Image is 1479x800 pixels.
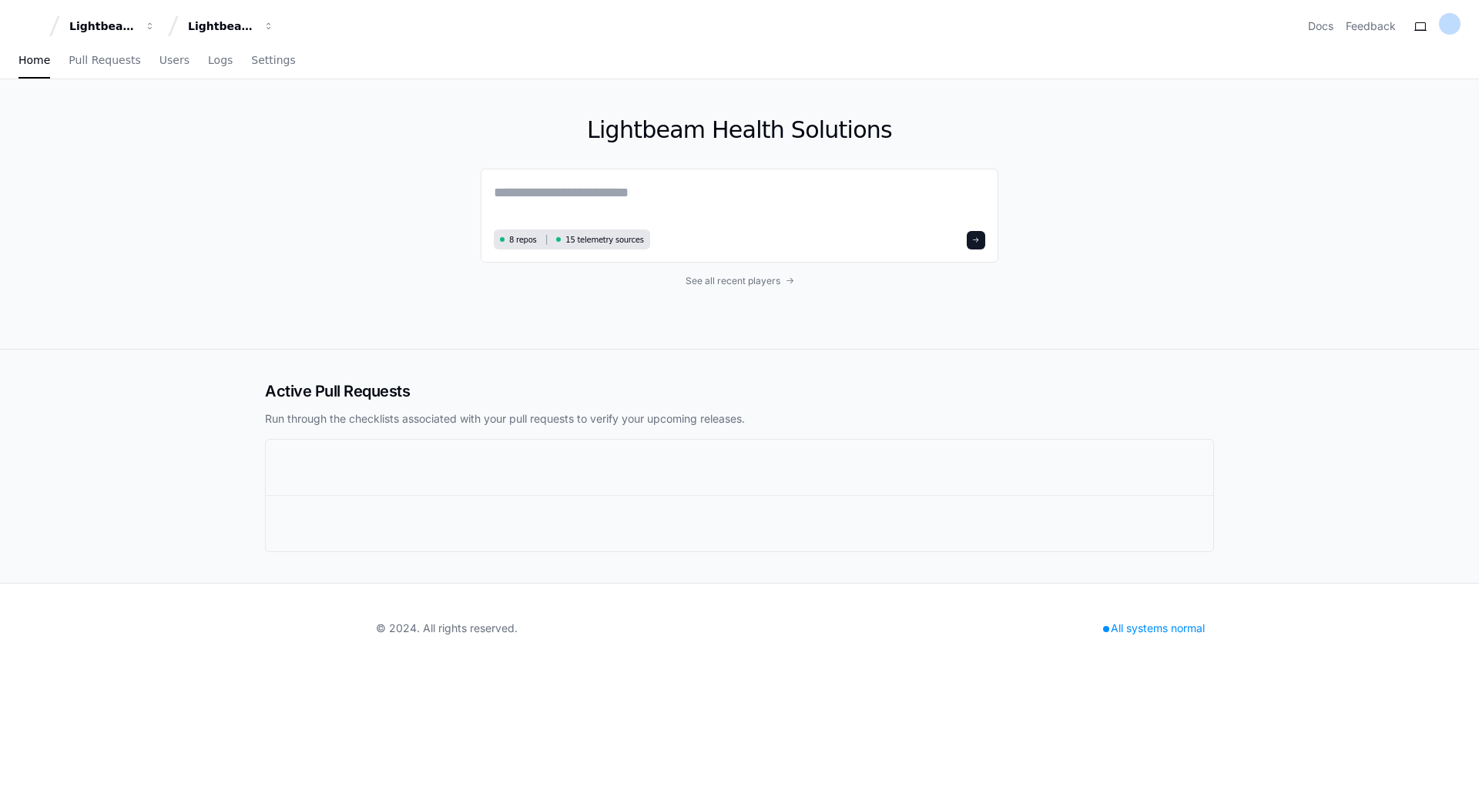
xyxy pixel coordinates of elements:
[188,18,254,34] div: Lightbeam Health Solutions
[1346,18,1396,34] button: Feedback
[565,234,643,246] span: 15 telemetry sources
[63,12,162,40] button: Lightbeam Health
[208,43,233,79] a: Logs
[481,116,998,144] h1: Lightbeam Health Solutions
[69,18,136,34] div: Lightbeam Health
[69,55,140,65] span: Pull Requests
[1094,618,1214,639] div: All systems normal
[69,43,140,79] a: Pull Requests
[182,12,280,40] button: Lightbeam Health Solutions
[18,43,50,79] a: Home
[159,43,189,79] a: Users
[686,275,780,287] span: See all recent players
[1308,18,1333,34] a: Docs
[265,411,1214,427] p: Run through the checklists associated with your pull requests to verify your upcoming releases.
[159,55,189,65] span: Users
[376,621,518,636] div: © 2024. All rights reserved.
[509,234,537,246] span: 8 repos
[481,275,998,287] a: See all recent players
[251,55,295,65] span: Settings
[265,380,1214,402] h2: Active Pull Requests
[251,43,295,79] a: Settings
[208,55,233,65] span: Logs
[18,55,50,65] span: Home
